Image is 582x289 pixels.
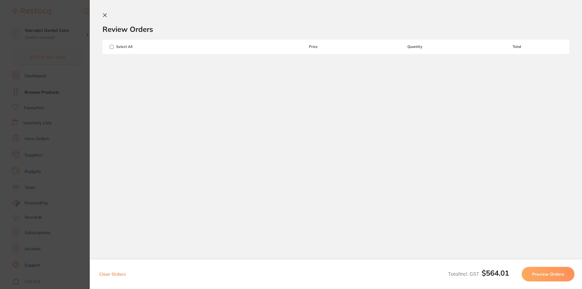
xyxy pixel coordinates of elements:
[268,45,358,49] span: Price
[522,267,574,281] button: Preview Orders
[482,268,509,277] b: $564.01
[97,267,128,281] button: Clear Orders
[448,271,509,277] span: Total Incl. GST
[110,45,170,49] span: Select All
[359,45,472,49] span: Quantity
[102,25,569,34] h2: Review Orders
[472,45,562,49] span: Total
